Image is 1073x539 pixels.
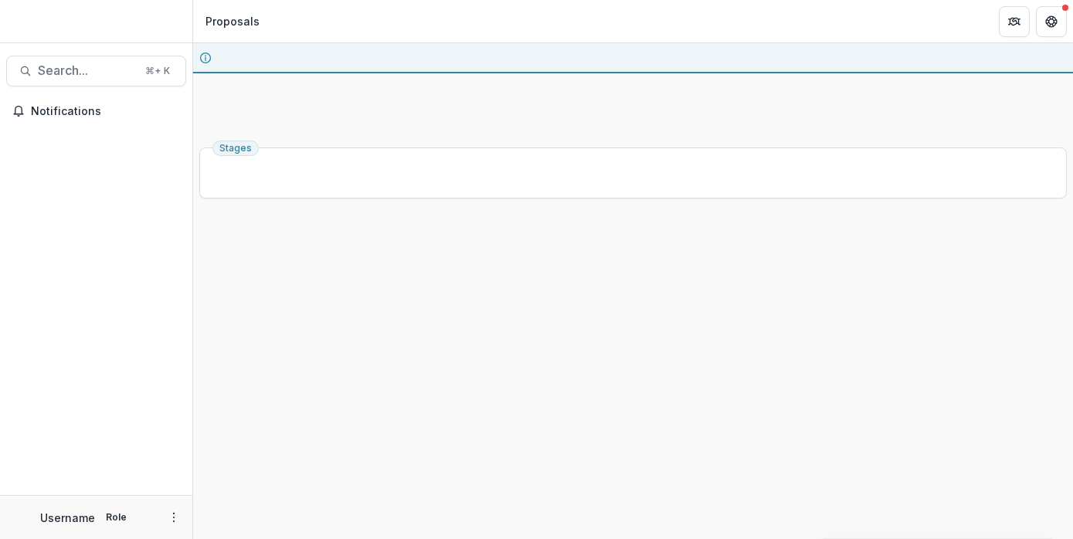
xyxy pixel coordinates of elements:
[38,63,136,78] span: Search...
[6,99,186,124] button: Notifications
[219,143,252,154] span: Stages
[205,13,260,29] div: Proposals
[31,105,180,118] span: Notifications
[6,56,186,86] button: Search...
[40,510,95,526] p: Username
[999,6,1030,37] button: Partners
[142,63,173,80] div: ⌘ + K
[199,10,266,32] nav: breadcrumb
[101,510,131,524] p: Role
[1036,6,1067,37] button: Get Help
[165,508,183,527] button: More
